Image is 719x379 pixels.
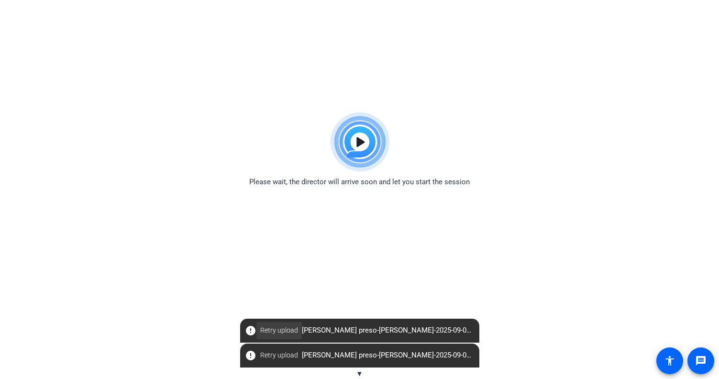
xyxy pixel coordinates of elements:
[245,325,256,336] mat-icon: error
[260,350,298,360] span: Retry upload
[249,177,470,188] span: Please wait, the director will arrive soon and let you start the session
[695,355,707,367] mat-icon: message
[664,355,675,367] mat-icon: accessibility
[240,322,479,339] span: [PERSON_NAME] preso-[PERSON_NAME]-2025-09-09-07-32-04-863-0.webm
[245,350,256,361] mat-icon: error
[260,325,298,335] span: Retry upload
[240,347,479,364] span: [PERSON_NAME] preso-[PERSON_NAME]-2025-09-09-07-31-22-194-0.webm
[356,369,363,378] span: ▼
